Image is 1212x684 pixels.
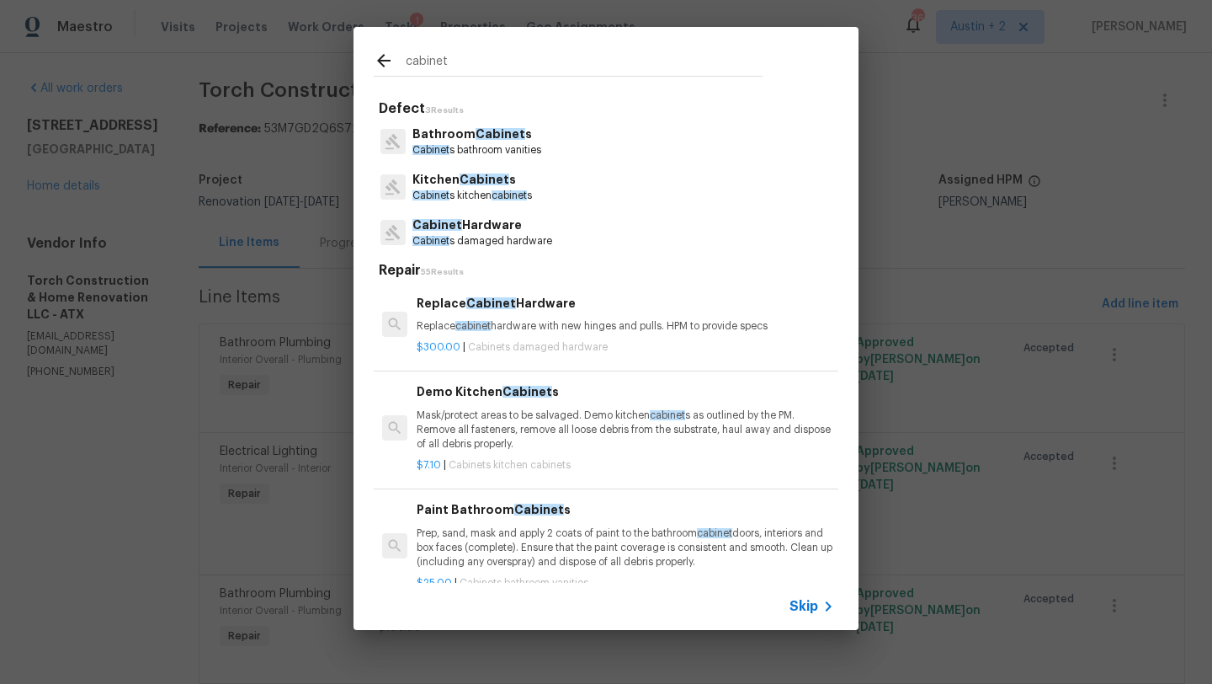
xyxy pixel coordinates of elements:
span: Cabinets kitchen cabinets [449,460,571,470]
p: Prep, sand, mask and apply 2 coats of paint to the bathroom doors, interiors and box faces (compl... [417,526,834,569]
span: Cabinet [460,174,509,185]
span: 55 Results [421,268,464,276]
p: Mask/protect areas to be salvaged. Demo kitchen s as outlined by the PM. Remove all fasteners, re... [417,409,834,452]
span: Cabinet [412,145,449,155]
p: | [417,576,834,590]
p: Replace hardware with new hinges and pulls. HPM to provide specs [417,319,834,334]
span: $7.10 [417,460,441,470]
h5: Defect [379,100,838,118]
h6: Paint Bathroom s [417,500,834,519]
span: cabinet [455,321,491,331]
span: cabinet [697,528,732,538]
span: $25.00 [417,578,452,588]
span: Skip [789,598,818,615]
p: Bathroom s [412,126,541,143]
span: Cabinets damaged hardware [468,342,608,352]
input: Search issues or repairs [406,51,763,76]
span: $300.00 [417,342,460,352]
p: s bathroom vanities [412,143,541,158]
span: Cabinet [466,297,516,309]
span: Cabinet [476,128,525,140]
p: Kitchen s [412,171,532,189]
span: Cabinet [412,219,462,231]
span: Cabinet [514,504,564,516]
span: Cabinet [412,236,449,246]
span: Cabinet [412,190,449,200]
h6: Demo Kitchen s [417,382,834,401]
h5: Repair [379,262,838,280]
p: | [417,458,834,473]
h6: Replace Hardware [417,294,834,313]
span: Cabinets bathroom vanities [460,578,588,588]
span: 3 Results [425,106,464,115]
span: cabinet [492,190,527,200]
span: cabinet [650,410,685,420]
p: s kitchen s [412,189,532,203]
p: Hardware [412,216,552,234]
p: s damaged hardware [412,234,552,248]
p: | [417,340,834,355]
span: Cabinet [502,386,552,398]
